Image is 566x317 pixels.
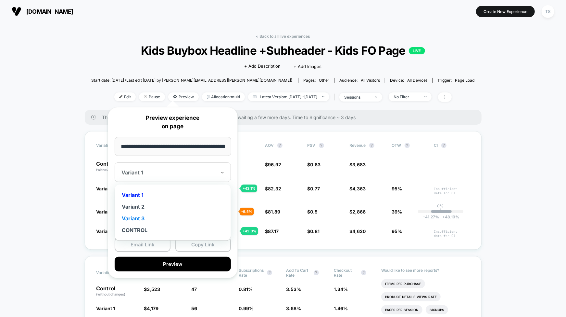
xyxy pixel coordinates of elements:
span: PSV [308,143,316,148]
span: -41.27 % [423,214,439,219]
img: rebalance [207,95,209,99]
span: $ [144,286,160,292]
span: $ [350,186,366,191]
span: | [333,92,339,102]
span: + Add Description [244,63,281,70]
span: 95% [392,228,402,234]
div: Variant 2 [118,201,228,213]
span: 4,363 [353,186,366,191]
span: 0.81 % [239,286,253,292]
span: (without changes) [96,168,126,172]
p: Would like to see more reports? [381,268,470,273]
button: Preview [115,257,231,271]
img: calendar [253,95,257,98]
span: 3,683 [353,162,366,167]
li: Items Per Purchase [381,279,425,288]
span: Variant 2 [96,209,116,214]
span: $ [265,209,281,214]
span: other [319,78,329,83]
div: Variant 1 [118,189,228,201]
span: 96.92 [268,162,282,167]
span: + Add Images [294,64,321,69]
span: Edit [114,92,136,101]
span: 56 [191,306,197,311]
span: $ [265,186,282,191]
span: $ [350,162,366,167]
span: Pause [139,92,165,101]
div: - 6.5 % [240,208,254,215]
span: 1.46 % [334,306,348,311]
span: Insufficient data for CI [434,229,470,238]
span: (without changes) [96,292,126,296]
button: Create New Experience [476,6,535,17]
span: $ [350,209,366,214]
span: Insufficient data for CI [434,187,470,195]
span: 47 [191,286,197,292]
button: ? [361,270,366,275]
span: $ [308,162,321,167]
span: Page Load [455,78,475,83]
img: end [144,95,147,98]
span: Checkout Rate [334,268,358,278]
button: ? [267,270,272,275]
div: No Filter [394,94,420,99]
button: ? [319,143,324,148]
button: ? [441,143,447,148]
span: Device: [385,78,433,83]
span: 4,620 [353,228,366,234]
span: 2,866 [353,209,366,214]
button: ? [277,143,283,148]
span: Start date: [DATE] (Last edit [DATE] by [PERSON_NAME][EMAIL_ADDRESS][PERSON_NAME][DOMAIN_NAME]) [91,78,292,83]
span: AOV [265,143,274,148]
span: Kids Buybox Headline +Subheader - Kids FO Page [110,44,455,57]
p: | [440,208,441,213]
span: Revenue [350,143,366,148]
img: end [322,96,324,97]
li: Signups [426,305,448,314]
span: 82.32 [268,186,282,191]
span: $ [308,209,318,214]
span: 3,523 [147,286,160,292]
span: all devices [407,78,428,83]
span: 0.81 [310,228,320,234]
img: end [375,96,377,98]
button: [DOMAIN_NAME] [10,6,75,17]
span: 87.17 [268,228,279,234]
span: Add To Cart Rate [286,268,310,278]
span: 0.63 [310,162,321,167]
p: Preview experience on page [115,114,231,131]
div: Variant 3 [118,213,228,224]
div: Audience: [339,78,380,83]
span: + [443,214,445,219]
span: All Visitors [361,78,380,83]
button: ? [314,270,319,275]
p: Control [96,286,137,297]
img: end [424,96,427,97]
li: Pages Per Session [381,305,422,314]
p: 0% [437,203,444,208]
button: TS [540,5,556,18]
button: Email Link [115,237,170,252]
span: [DOMAIN_NAME] [26,8,73,15]
a: < Back to all live experiences [256,34,310,39]
p: Control [96,161,132,172]
div: sessions [344,95,370,100]
div: Pages: [303,78,329,83]
span: 81.89 [268,209,281,214]
div: CONTROL [118,224,228,236]
span: 95% [392,186,402,191]
button: ? [369,143,374,148]
span: There are still no statistically significant results. We recommend waiting a few more days . Time... [102,115,469,120]
span: $ [350,228,366,234]
span: OTW [392,143,428,148]
button: ? [405,143,410,148]
span: Variation [96,143,132,148]
span: $ [265,228,279,234]
span: 3.68 % [286,306,301,311]
div: + 42.3 % [241,227,258,235]
span: Variant 1 [96,186,115,191]
div: + 43.1 % [241,185,257,192]
span: 4,179 [147,306,158,311]
span: Preview [168,92,199,101]
img: edit [119,95,122,98]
